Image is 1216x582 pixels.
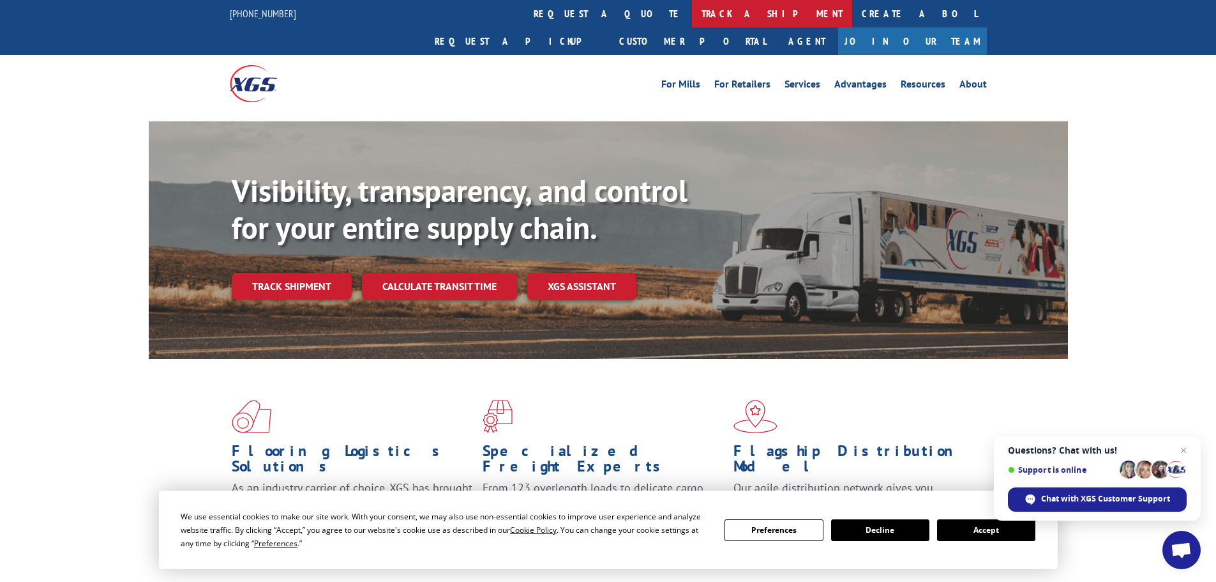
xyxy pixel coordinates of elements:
div: We use essential cookies to make our site work. With your consent, we may also use non-essential ... [181,510,709,550]
img: xgs-icon-flagship-distribution-model-red [733,400,777,433]
a: Resources [901,79,945,93]
p: From 123 overlength loads to delicate cargo, our experienced staff knows the best way to move you... [483,480,724,537]
a: XGS ASSISTANT [527,273,636,300]
a: Request a pickup [425,27,610,55]
a: Services [784,79,820,93]
h1: Flooring Logistics Solutions [232,443,473,480]
a: Calculate transit time [362,273,517,300]
span: Cookie Policy [510,525,557,535]
a: About [959,79,987,93]
a: For Mills [661,79,700,93]
a: For Retailers [714,79,770,93]
button: Decline [831,519,929,541]
a: Track shipment [232,273,352,300]
img: xgs-icon-total-supply-chain-intelligence-red [232,400,271,433]
span: Support is online [1008,465,1115,475]
img: xgs-icon-focused-on-flooring-red [483,400,513,433]
span: Preferences [254,538,297,549]
span: Close chat [1176,443,1191,458]
div: Open chat [1162,531,1201,569]
h1: Flagship Distribution Model [733,443,975,480]
b: Visibility, transparency, and control for your entire supply chain. [232,171,687,247]
h1: Specialized Freight Experts [483,443,724,480]
a: Advantages [834,79,887,93]
button: Accept [937,519,1035,541]
div: Cookie Consent Prompt [159,491,1058,569]
a: Join Our Team [838,27,987,55]
a: Agent [776,27,838,55]
span: Our agile distribution network gives you nationwide inventory management on demand. [733,480,968,510]
a: [PHONE_NUMBER] [230,7,296,20]
span: Chat with XGS Customer Support [1041,493,1170,505]
span: Questions? Chat with us! [1008,445,1187,456]
span: As an industry carrier of choice, XGS has brought innovation and dedication to flooring logistics... [232,480,472,526]
button: Preferences [724,519,823,541]
div: Chat with XGS Customer Support [1008,487,1187,512]
a: Customer Portal [610,27,776,55]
